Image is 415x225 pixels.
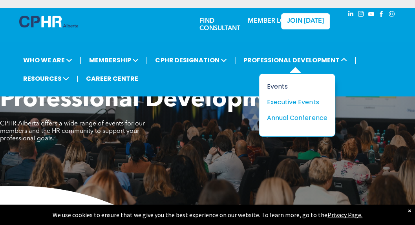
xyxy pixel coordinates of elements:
img: A blue and white logo for cp alberta [19,16,78,27]
span: PROFESSIONAL DEVELOPMENT [241,53,349,67]
a: FIND CONSULTANT [199,18,240,32]
a: facebook [377,10,386,20]
a: Privacy Page. [327,211,362,219]
a: linkedin [347,10,355,20]
span: RESOURCES [21,71,71,86]
span: JOIN [DATE] [287,18,324,25]
li: | [77,71,79,87]
li: | [80,52,82,68]
a: Social network [388,10,396,20]
div: Executive Events [267,97,321,107]
span: WHO WE ARE [21,53,75,67]
a: Annual Conference [267,113,327,123]
a: Events [267,82,327,91]
li: | [146,52,148,68]
div: Events [267,82,321,91]
a: CAREER CENTRE [84,71,141,86]
a: MEMBER LOGIN [248,18,297,24]
span: CPHR DESIGNATION [153,53,229,67]
li: | [355,52,356,68]
a: instagram [357,10,366,20]
a: Executive Events [267,97,327,107]
div: Annual Conference [267,113,321,123]
li: | [234,52,236,68]
a: youtube [367,10,376,20]
a: JOIN [DATE] [281,13,330,29]
span: MEMBERSHIP [87,53,141,67]
div: Dismiss notification [408,207,411,214]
